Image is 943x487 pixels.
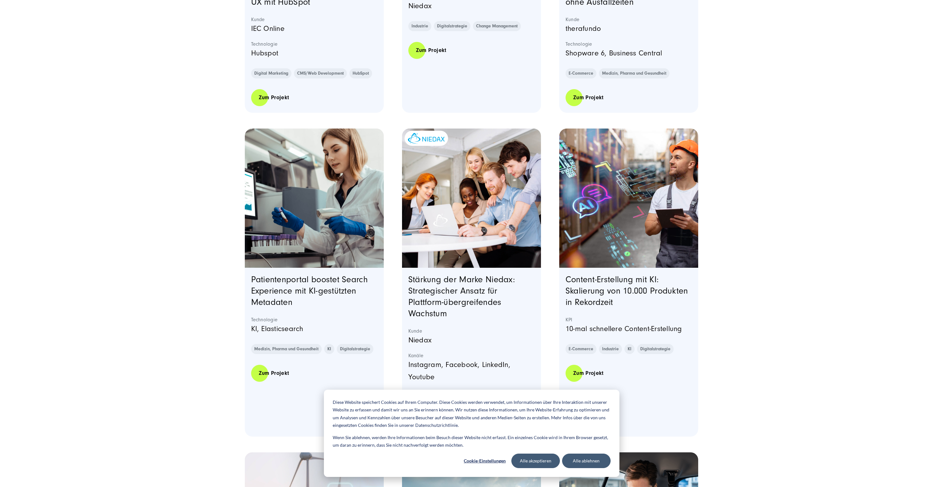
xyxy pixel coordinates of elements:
strong: Technologie [566,41,692,47]
a: Patientenportal boostet Search Experience mit KI-gestützten Metadaten [251,275,368,307]
strong: KPI [566,317,692,323]
strong: Kunde [251,16,378,23]
a: Zum Projekt [408,41,454,59]
a: Digitalstrategie [337,344,373,354]
article: Blog post summary: Wie KI die Search Experience auf einem Patientenportal revolutionierte [245,129,384,437]
a: Content-Erstellung mit KI: Skalierung von 10.000 Produkten in Rekordzeit [566,275,688,307]
p: IEC Online [251,23,378,35]
article: Blog post summary: KI revolutioniert Content-Erstellung bei führendem Einzelhändler [559,129,699,437]
a: Industrie [408,21,431,31]
p: therafundo [566,23,692,35]
p: Diese Website speichert Cookies auf Ihrem Computer. Diese Cookies werden verwendet, um Informatio... [333,398,611,429]
a: Zum Projekt [251,364,297,382]
p: Instagram, Facebook, LinkedIn, Youtube [408,359,535,383]
a: Medizin, Pharma und Gesundheit [251,344,322,354]
a: CMS/Web Development [294,68,347,78]
a: Digital Marketing [251,68,291,78]
p: 10-mal schnellere Content-Erstellung [566,323,692,335]
a: Digitalstrategie [637,344,674,354]
img: Fünf junge Berufstätige sitzen lächelnd um einen Laptop herum und arbeiten in einer modernen Büro... [402,129,541,268]
strong: Technologie [251,317,378,323]
p: Hubspot [251,47,378,59]
button: Alle ablehnen [562,454,611,468]
div: Cookie banner [324,390,619,477]
a: KI [624,344,635,354]
a: Featured image: Die Person im weißen Labormantel arbeitet in einem Labor und hält ein Röhrchen mi... [245,129,384,268]
strong: Kunde [408,328,535,334]
a: Stärkung der Marke Niedax: Strategischer Ansatz für Plattform-übergreifendes Wachstum [408,275,515,318]
p: Wenn Sie ablehnen, werden Ihre Informationen beim Besuch dieser Website nicht erfasst. Ein einzel... [333,434,611,449]
article: Blog post summary: Stärkung der Marke Niedax: Strategie für plattformübergreifendes Wachstum [402,129,541,437]
strong: Kanäle [408,352,535,359]
p: Shopware 6, Business Central [566,47,692,59]
a: KI [324,344,334,354]
button: Cookie-Einstellungen [461,454,509,468]
a: Featured image: Fünf junge Berufstätige sitzen lächelnd um einen Laptop herum und arbeiten in ein... [402,129,541,268]
p: KI, Elasticsearch [251,323,378,335]
a: Zum Projekt [251,89,297,106]
a: HubSpot [349,68,372,78]
a: Medizin, Pharma und Gesundheit [599,68,670,78]
img: Die Person im weißen Labormantel arbeitet in einem Labor und hält ein Röhrchen mit einer Probe in... [245,129,384,268]
strong: Technologie [251,41,378,47]
a: Zum Projekt [566,89,611,106]
strong: Kunde [566,16,692,23]
a: Change Management [473,21,521,31]
a: E-Commerce [566,68,596,78]
button: Alle akzeptieren [511,454,560,468]
p: Niedax [408,334,535,346]
a: E-Commerce [566,344,596,354]
a: Zum Projekt [566,364,611,382]
a: Featured image: Ein Lagerarbeiter mit weißem Shirt, grauer Latzhose und orangefarbenem Schutzhelm... [559,129,699,268]
a: Digitalstrategie [434,21,470,31]
img: Ein Lagerarbeiter mit weißem Shirt, grauer Latzhose und orangefarbenem Schutzhelm hält ein Tablet... [559,129,699,268]
a: Industrie [599,344,622,354]
img: Niedax Logo [408,133,445,144]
